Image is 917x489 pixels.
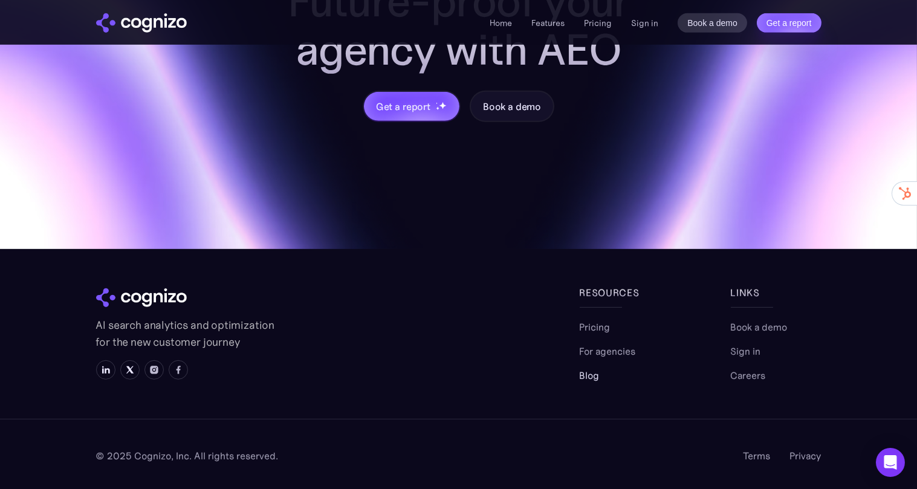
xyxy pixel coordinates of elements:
img: star [436,102,438,104]
a: Privacy [790,449,821,463]
img: X icon [125,365,135,375]
a: Pricing [580,320,611,334]
div: Book a demo [483,99,541,114]
a: Careers [731,368,766,383]
a: home [96,13,187,33]
a: Features [531,18,565,28]
img: star [439,102,447,109]
div: © 2025 Cognizo, Inc. All rights reserved. [96,449,279,463]
img: star [436,106,440,111]
a: For agencies [580,344,636,358]
img: LinkedIn icon [101,365,111,375]
img: cognizo logo [96,13,187,33]
a: Book a demo [678,13,747,33]
a: Book a demo [470,91,554,122]
a: Blog [580,368,600,383]
a: Sign in [731,344,761,358]
img: cognizo logo [96,288,187,308]
div: Get a report [376,99,430,114]
a: Home [490,18,512,28]
div: Resources [580,285,670,300]
div: links [731,285,821,300]
a: Get a report [757,13,821,33]
p: AI search analytics and optimization for the new customer journey [96,317,277,351]
div: Open Intercom Messenger [876,448,905,477]
a: Pricing [584,18,612,28]
a: Sign in [631,16,658,30]
a: Terms [744,449,771,463]
a: Get a reportstarstarstar [363,91,461,122]
a: Book a demo [731,320,788,334]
